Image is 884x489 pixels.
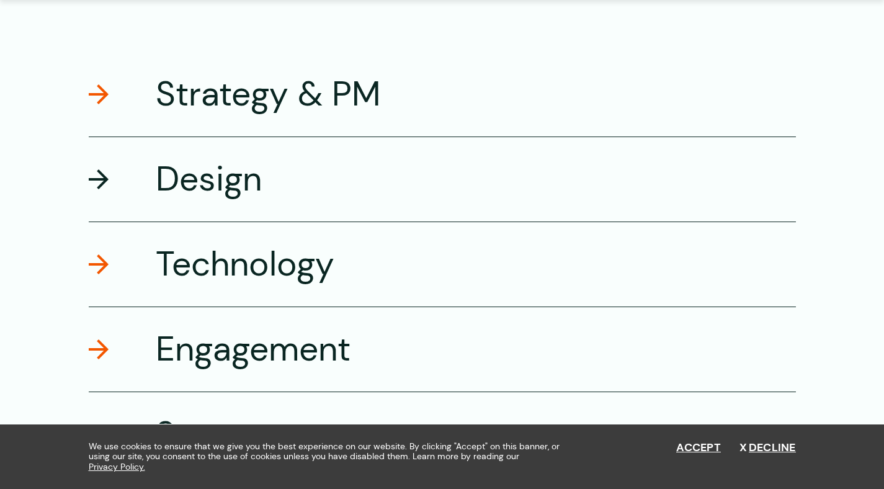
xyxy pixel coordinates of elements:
[676,441,721,455] button: Accept
[89,441,569,472] span: We use cookies to ensure that we give you the best experience on our website. By clicking "Accept...
[156,157,262,201] h3: Design
[156,72,381,116] h3: Strategy & PM
[739,441,796,455] button: Decline
[89,462,145,472] a: Privacy Policy.
[156,327,350,371] h3: Engagement
[156,242,334,286] h3: Technology
[156,412,284,456] h3: Support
